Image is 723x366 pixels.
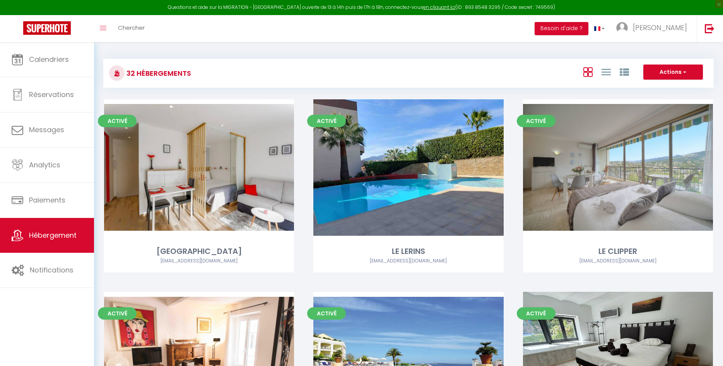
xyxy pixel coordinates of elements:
[620,65,629,78] a: Vue par Groupe
[523,257,713,265] div: Airbnb
[313,257,503,265] div: Airbnb
[583,65,593,78] a: Vue en Box
[643,65,703,80] button: Actions
[6,3,29,26] button: Open LiveChat chat widget
[112,15,150,42] a: Chercher
[385,160,432,175] a: Editer
[29,54,69,64] span: Calendriers
[307,307,346,320] span: Activé
[29,125,64,134] span: Messages
[535,22,588,35] button: Besoin d'aide ?
[104,245,294,257] div: [GEOGRAPHIC_DATA]
[104,257,294,265] div: Airbnb
[125,65,191,82] h3: 32 Hébergements
[313,245,503,257] div: LE LERINS
[423,4,455,10] a: en cliquant ici
[602,65,611,78] a: Vue en Liste
[523,245,713,257] div: LE CLIPPER
[633,23,687,32] span: [PERSON_NAME]
[610,15,697,42] a: ... [PERSON_NAME]
[118,24,145,32] span: Chercher
[517,115,555,127] span: Activé
[29,160,60,170] span: Analytics
[29,90,74,99] span: Réservations
[705,24,714,33] img: logout
[98,115,137,127] span: Activé
[29,195,65,205] span: Paiements
[30,265,73,275] span: Notifications
[29,230,77,240] span: Hébergement
[517,307,555,320] span: Activé
[23,21,71,35] img: Super Booking
[307,115,346,127] span: Activé
[616,22,628,34] img: ...
[176,160,222,175] a: Editer
[98,307,137,320] span: Activé
[595,160,641,175] a: Editer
